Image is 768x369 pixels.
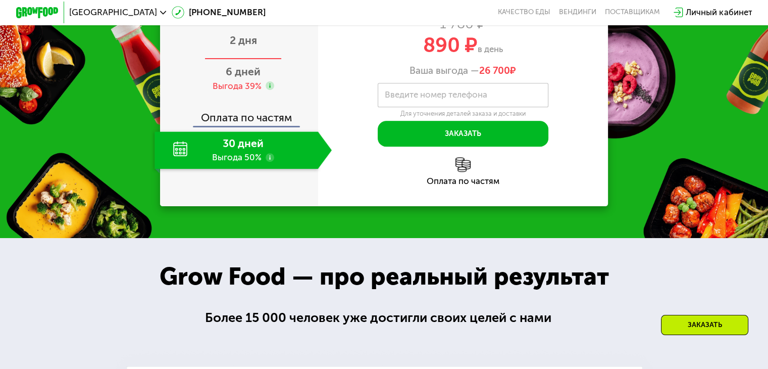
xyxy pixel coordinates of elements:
img: l6xcnZfty9opOoJh.png [455,157,471,172]
span: 2 дня [230,34,257,47]
label: Введите номер телефона [385,92,487,98]
div: Выгода 39% [212,80,261,92]
span: [GEOGRAPHIC_DATA] [69,8,157,17]
span: ₽ [479,65,516,76]
span: 6 дней [226,65,261,78]
span: 26 700 [479,65,510,76]
a: [PHONE_NUMBER] [172,6,266,19]
div: Оплата по частям [318,177,608,186]
span: 890 ₽ [423,33,478,57]
div: Grow Food — про реальный результат [142,258,626,295]
div: Личный кабинет [686,6,752,19]
div: 1 780 ₽ [318,18,608,29]
a: Качество еды [498,8,550,17]
div: Для уточнения деталей заказа и доставки [378,110,548,118]
span: в день [478,44,503,54]
div: Ваша выгода — [318,65,608,76]
div: Более 15 000 человек уже достигли своих целей с нами [205,308,564,328]
div: Заказать [661,315,748,335]
div: Оплата по частям [161,102,318,126]
a: Вендинги [559,8,596,17]
button: Заказать [378,121,548,147]
div: поставщикам [605,8,660,17]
